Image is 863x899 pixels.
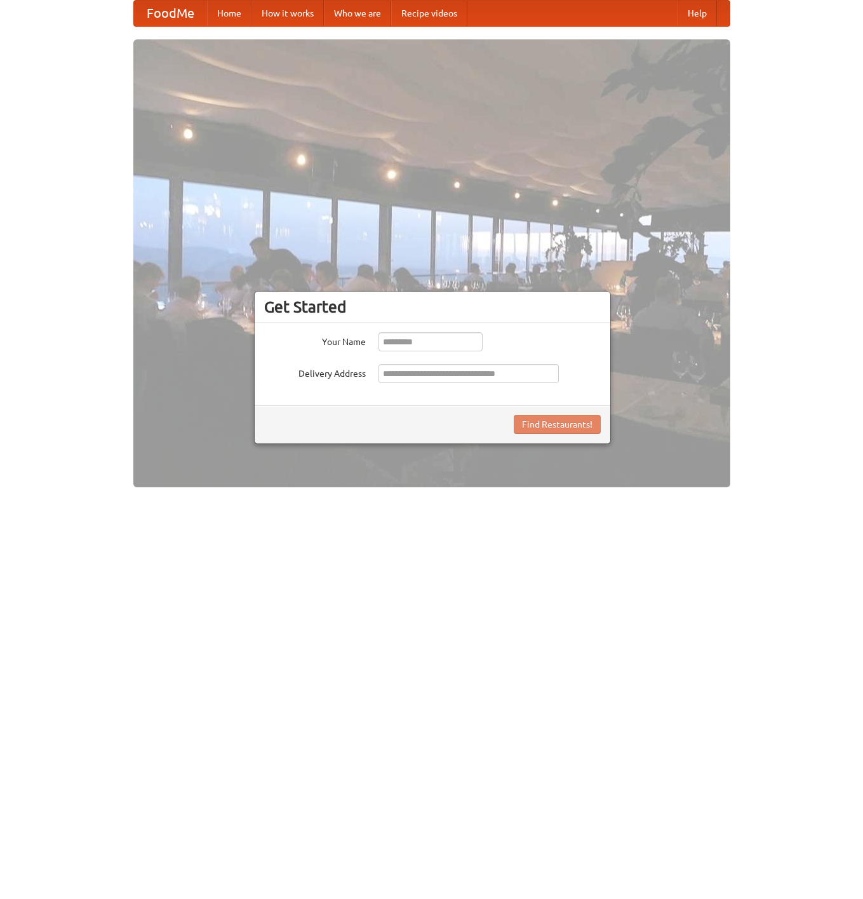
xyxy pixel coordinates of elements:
[514,415,601,434] button: Find Restaurants!
[251,1,324,26] a: How it works
[264,297,601,316] h3: Get Started
[207,1,251,26] a: Home
[134,1,207,26] a: FoodMe
[391,1,467,26] a: Recipe videos
[264,364,366,380] label: Delivery Address
[264,332,366,348] label: Your Name
[678,1,717,26] a: Help
[324,1,391,26] a: Who we are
